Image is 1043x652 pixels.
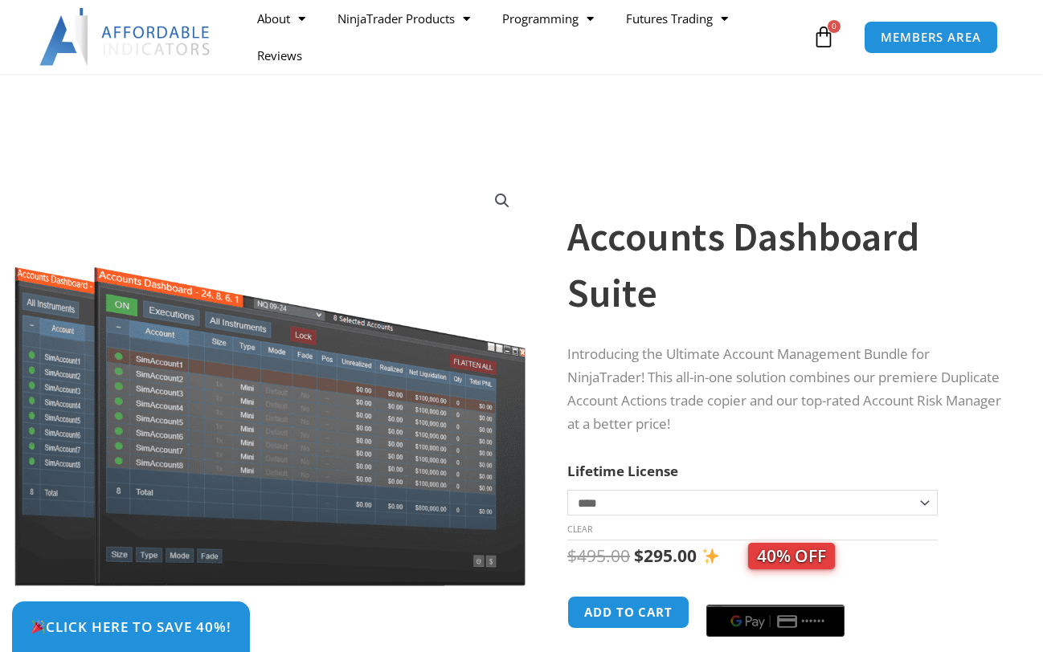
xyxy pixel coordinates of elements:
[241,37,318,74] a: Reviews
[488,186,517,215] a: View full-screen image gallery
[567,544,577,567] span: $
[828,20,841,33] span: 0
[788,14,859,60] a: 0
[567,462,678,480] label: Lifetime License
[634,544,644,567] span: $
[31,620,45,634] img: 🎉
[567,343,1003,436] p: Introducing the Ultimate Account Management Bundle for NinjaTrader! This all-in-one solution comb...
[567,209,1003,321] h1: Accounts Dashboard Suite
[12,601,250,652] a: 🎉Click Here to save 40%!
[567,544,630,567] bdi: 495.00
[634,544,697,567] bdi: 295.00
[567,524,592,535] a: Clear options
[702,548,719,564] img: ✨
[703,593,848,595] iframe: Secure payment input frame
[864,21,998,54] a: MEMBERS AREA
[748,543,835,569] span: 40% OFF
[567,596,689,629] button: Add to cart
[31,620,231,634] span: Click Here to save 40%!
[881,31,981,43] span: MEMBERS AREA
[39,8,212,66] img: LogoAI | Affordable Indicators – NinjaTrader
[12,174,529,586] img: Screenshot 2024-08-26 155710eeeee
